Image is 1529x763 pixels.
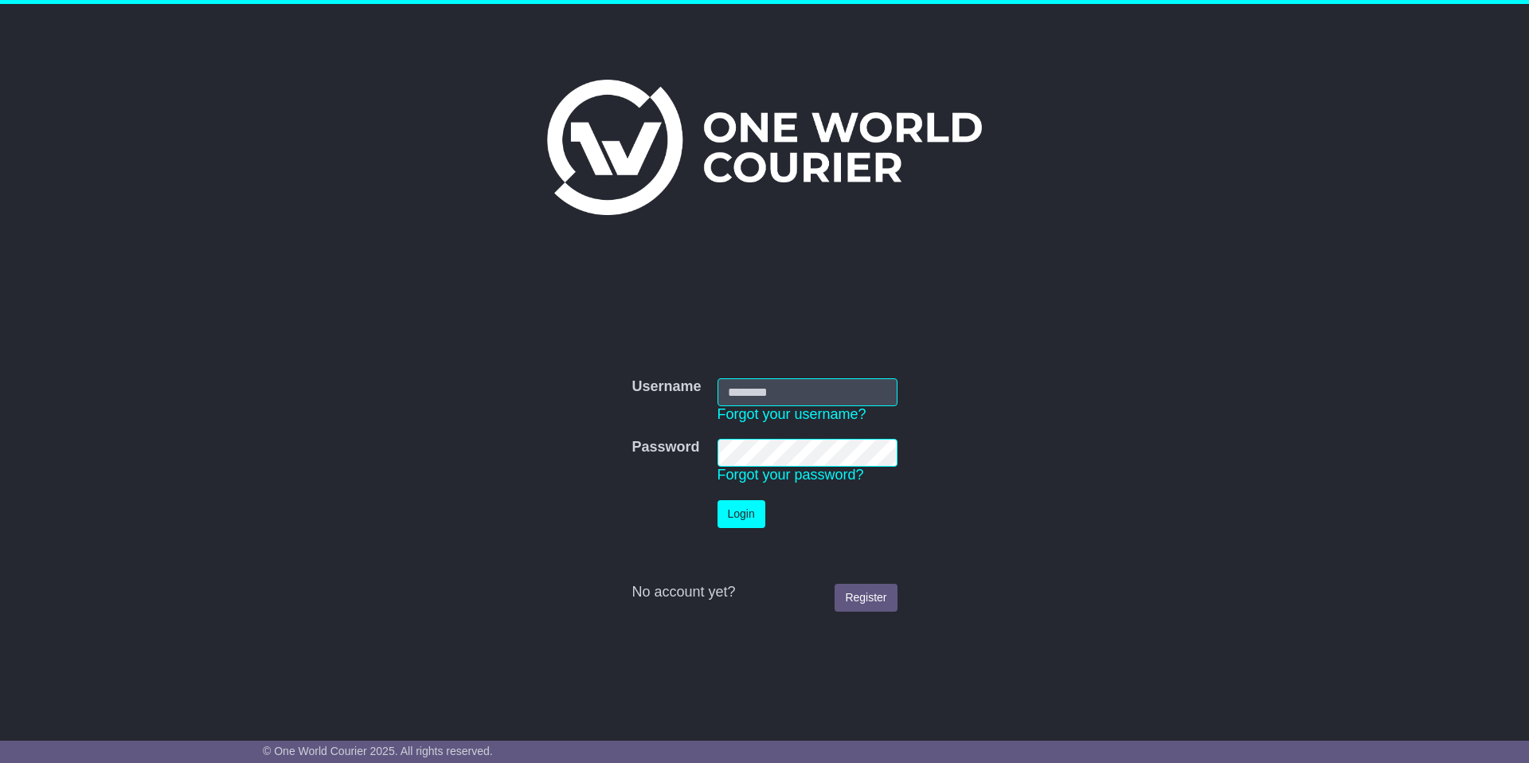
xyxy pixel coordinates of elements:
div: No account yet? [632,584,897,601]
a: Register [835,584,897,612]
a: Forgot your password? [718,467,864,483]
label: Password [632,439,699,456]
a: Forgot your username? [718,406,866,422]
button: Login [718,500,765,528]
label: Username [632,378,701,396]
img: One World [547,80,982,215]
span: © One World Courier 2025. All rights reserved. [263,745,493,757]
